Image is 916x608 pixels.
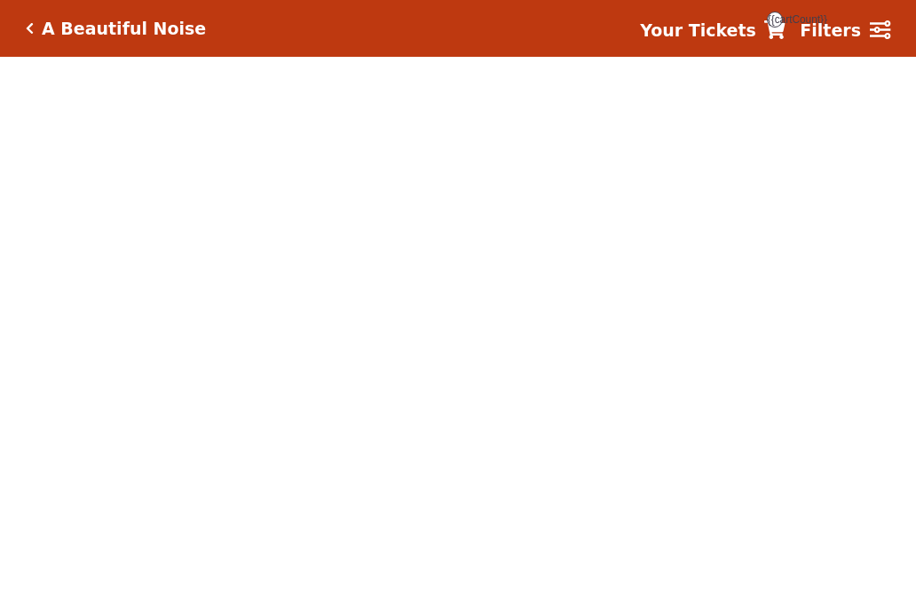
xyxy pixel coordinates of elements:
[640,18,786,43] a: Your Tickets {{cartCount}}
[42,19,206,39] h5: A Beautiful Noise
[800,18,890,43] a: Filters
[640,20,756,40] strong: Your Tickets
[26,22,34,35] a: Click here to go back to filters
[767,12,783,28] span: {{cartCount}}
[800,20,861,40] strong: Filters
